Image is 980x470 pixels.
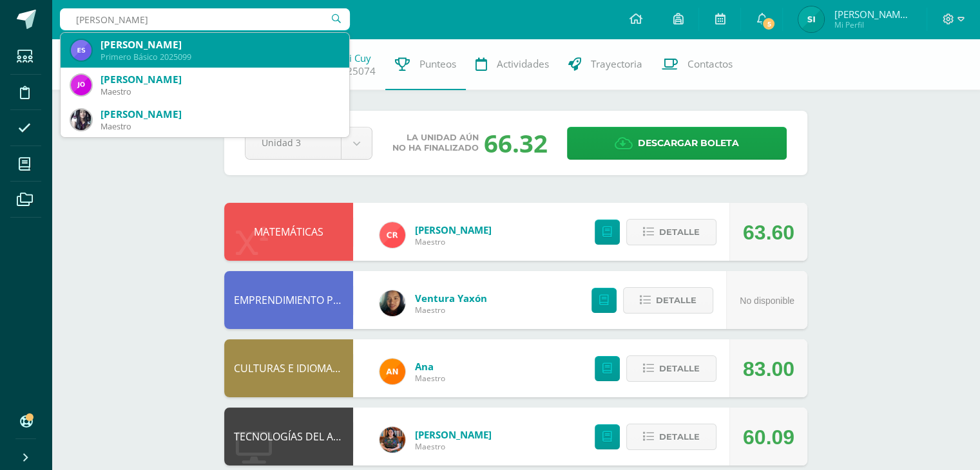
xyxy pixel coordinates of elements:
button: Detalle [626,424,716,450]
div: 60.09 [743,408,794,466]
div: 63.60 [743,203,794,261]
div: Maestro [101,86,339,97]
span: Detalle [659,220,700,244]
div: TECNOLOGÍAS DEL APRENDIZAJE Y LA COMUNICACIÓN [224,408,353,465]
div: Primero Básico 2025099 [101,52,339,62]
a: 2025074 [335,64,376,78]
a: Ventura Yaxón [415,292,487,305]
span: Mi Perfil [834,19,911,30]
div: [PERSON_NAME] [101,108,339,121]
input: Busca un usuario... [60,8,350,30]
span: Actividades [497,57,549,71]
span: [PERSON_NAME] Ixsulim [834,8,911,21]
span: Detalle [659,425,700,449]
span: La unidad aún no ha finalizado [392,133,479,153]
a: Actividades [466,39,559,90]
a: Ana [415,360,445,373]
button: Detalle [626,355,716,382]
div: [PERSON_NAME] [101,73,339,86]
span: Trayectoria [591,57,642,71]
div: 83.00 [743,340,794,398]
a: Contactos [652,39,742,90]
span: Detalle [656,288,697,312]
div: CULTURAS E IDIOMAS MAYAS, GARÍFUNA O XINCA [224,339,353,397]
span: Maestro [415,236,492,247]
span: Maestro [415,373,445,384]
img: 60a759e8b02ec95d430434cf0c0a55c7.png [380,427,405,453]
div: MATEMÁTICAS [224,203,353,261]
img: c828186748a3b9cb13999bfca1002089.png [71,40,91,61]
img: b19ef7d544d91ee6d23b431aa8439333.png [71,109,91,130]
a: [PERSON_NAME] [415,223,492,236]
img: d418ab7d96a1026f7c175839013d9d15.png [380,222,405,248]
a: Cati Cuy [335,52,371,64]
div: [PERSON_NAME] [101,38,339,52]
a: Unidad 3 [245,127,372,159]
span: Descargar boleta [638,127,739,159]
a: Trayectoria [559,39,652,90]
img: c1c662e5b2667b155f2f5a1d1cb560f3.png [798,6,824,32]
button: Detalle [626,219,716,245]
span: Punteos [419,57,456,71]
div: Maestro [101,121,339,132]
span: 5 [762,17,776,31]
span: Contactos [687,57,733,71]
img: 8175af1d143b9940f41fde7902e8cac3.png [380,290,405,316]
a: [PERSON_NAME] [415,428,492,441]
span: Unidad 3 [262,127,325,158]
img: fc6731ddebfef4a76f049f6e852e62c4.png [380,359,405,384]
a: Descargar boleta [567,127,787,160]
div: 66.32 [484,126,548,160]
span: No disponible [740,296,794,306]
button: Detalle [623,287,713,314]
img: 1dc03e4c349888d64c49dcc9b34eaea5.png [71,75,91,95]
span: Maestro [415,305,487,315]
span: Maestro [415,441,492,452]
div: EMPRENDIMIENTO PARA LA PRODUCTIVIDAD [224,271,353,329]
span: Detalle [659,357,700,381]
a: Punteos [385,39,466,90]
